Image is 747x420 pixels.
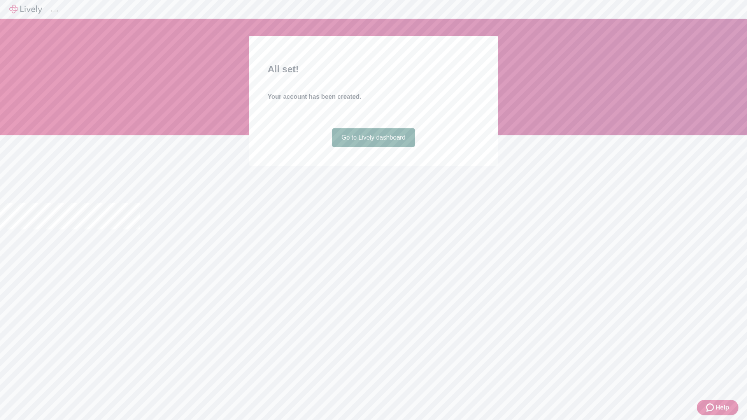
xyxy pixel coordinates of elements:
[715,403,729,412] span: Help
[706,403,715,412] svg: Zendesk support icon
[9,5,42,14] img: Lively
[332,128,415,147] a: Go to Lively dashboard
[268,92,479,101] h4: Your account has been created.
[268,62,479,76] h2: All set!
[697,400,738,415] button: Zendesk support iconHelp
[51,10,58,12] button: Log out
